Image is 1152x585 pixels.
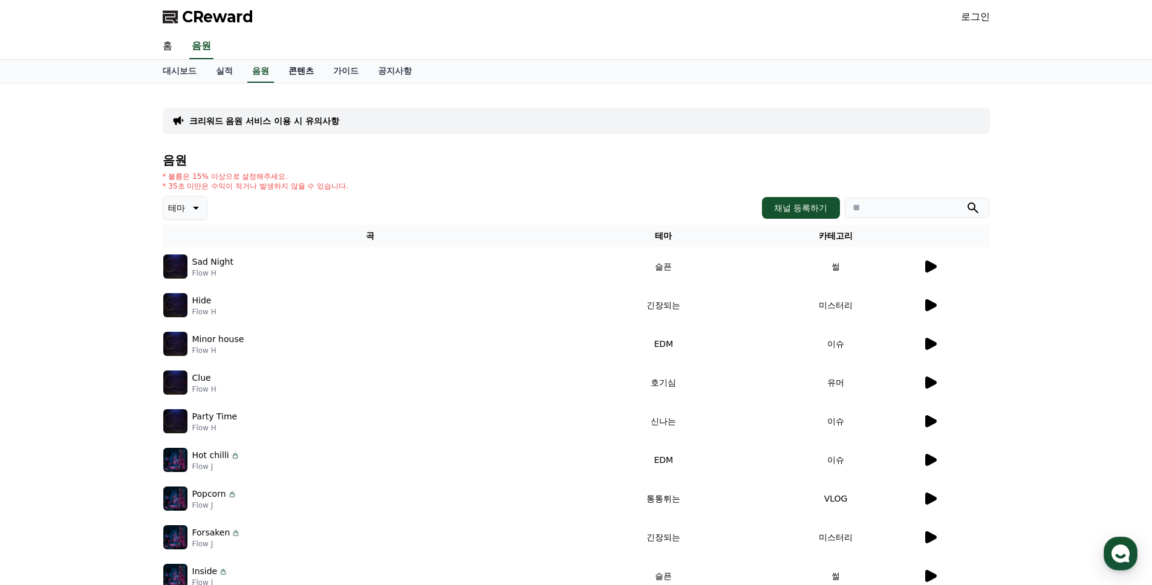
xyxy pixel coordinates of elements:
td: 이슈 [750,325,922,363]
td: 이슈 [750,402,922,441]
img: music [163,409,187,433]
td: 슬픈 [578,247,750,286]
img: music [163,486,187,511]
td: 긴장되는 [578,518,750,557]
th: 테마 [578,225,750,247]
a: CReward [163,7,253,27]
a: 가이드 [324,60,368,83]
p: Flow H [192,307,216,317]
p: Clue [192,372,211,384]
p: Flow H [192,423,238,433]
a: 설정 [156,383,232,413]
th: 카테고리 [750,225,922,247]
p: Flow H [192,384,216,394]
td: 썰 [750,247,922,286]
span: 홈 [38,401,45,411]
p: Minor house [192,333,244,346]
span: 설정 [187,401,201,411]
p: Flow J [192,500,237,510]
a: 실적 [206,60,242,83]
td: VLOG [750,479,922,518]
td: 이슈 [750,441,922,479]
img: music [163,332,187,356]
p: Flow J [192,462,240,471]
img: music [163,448,187,472]
p: Hide [192,294,212,307]
p: Inside [192,565,218,578]
p: Hot chilli [192,449,229,462]
a: 로그인 [961,10,990,24]
img: music [163,370,187,395]
p: * 35초 미만은 수익이 적거나 발생하지 않을 수 있습니다. [163,181,349,191]
td: 미스터리 [750,286,922,325]
button: 채널 등록하기 [762,197,839,219]
a: 대화 [80,383,156,413]
td: 호기심 [578,363,750,402]
th: 곡 [163,225,578,247]
td: 통통튀는 [578,479,750,518]
img: music [163,254,187,279]
a: 홈 [4,383,80,413]
a: 음원 [247,60,274,83]
a: 대시보드 [153,60,206,83]
button: 테마 [163,196,207,220]
a: 홈 [153,34,182,59]
p: * 볼륨은 15% 이상으로 설정해주세요. [163,172,349,181]
span: CReward [182,7,253,27]
td: EDM [578,441,750,479]
img: music [163,525,187,549]
a: 음원 [189,34,213,59]
p: Forsaken [192,526,230,539]
img: music [163,293,187,317]
p: Sad Night [192,256,233,268]
td: 긴장되는 [578,286,750,325]
p: Popcorn [192,488,226,500]
h4: 음원 [163,154,990,167]
a: 콘텐츠 [279,60,324,83]
a: 크리워드 음원 서비스 이용 시 유의사항 [189,115,339,127]
td: 유머 [750,363,922,402]
p: Flow H [192,346,244,355]
td: 미스터리 [750,518,922,557]
td: 신나는 [578,402,750,441]
p: 테마 [168,199,185,216]
a: 공지사항 [368,60,421,83]
p: Flow H [192,268,233,278]
td: EDM [578,325,750,363]
p: Party Time [192,410,238,423]
span: 대화 [111,402,125,412]
p: Flow J [192,539,241,549]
